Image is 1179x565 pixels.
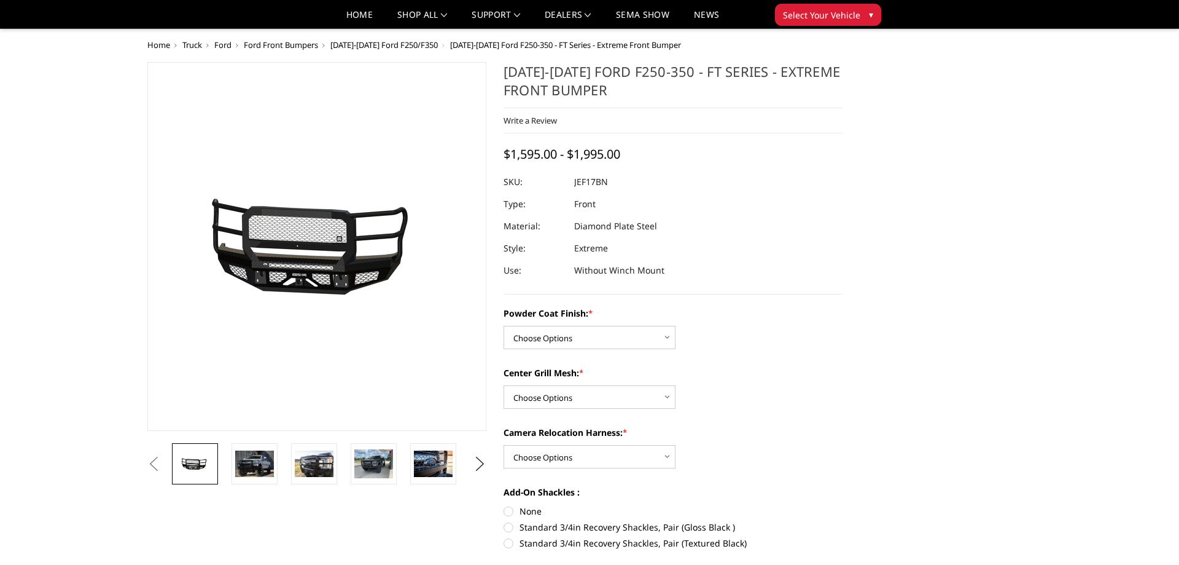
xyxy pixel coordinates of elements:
[504,505,842,518] label: None
[214,39,232,50] a: Ford
[471,455,489,473] button: Next
[545,10,591,28] a: Dealers
[397,10,447,28] a: shop all
[504,307,842,320] label: Powder Coat Finish:
[354,449,393,478] img: 2017-2022 Ford F250-350 - FT Series - Extreme Front Bumper
[235,451,274,476] img: 2017-2022 Ford F250-350 - FT Series - Extreme Front Bumper
[504,115,557,126] a: Write a Review
[144,455,163,473] button: Previous
[450,39,681,50] span: [DATE]-[DATE] Ford F250-350 - FT Series - Extreme Front Bumper
[775,4,881,26] button: Select Your Vehicle
[295,451,333,476] img: 2017-2022 Ford F250-350 - FT Series - Extreme Front Bumper
[504,237,565,259] dt: Style:
[783,9,860,22] span: Select Your Vehicle
[869,8,873,21] span: ▾
[1118,506,1179,565] iframe: Chat Widget
[147,39,170,50] a: Home
[574,171,608,193] dd: JEF17BN
[504,171,565,193] dt: SKU:
[504,62,842,108] h1: [DATE]-[DATE] Ford F250-350 - FT Series - Extreme Front Bumper
[414,451,453,476] img: 2017-2022 Ford F250-350 - FT Series - Extreme Front Bumper
[574,259,664,282] dd: Without Winch Mount
[574,215,657,237] dd: Diamond Plate Steel
[504,146,620,162] span: $1,595.00 - $1,995.00
[504,486,842,499] label: Add-On Shackles :
[504,426,842,439] label: Camera Relocation Harness:
[346,10,373,28] a: Home
[504,259,565,282] dt: Use:
[472,10,520,28] a: Support
[504,215,565,237] dt: Material:
[574,193,596,215] dd: Front
[182,39,202,50] a: Truck
[574,237,608,259] dd: Extreme
[504,366,842,379] label: Center Grill Mesh:
[147,62,486,431] a: 2017-2022 Ford F250-350 - FT Series - Extreme Front Bumper
[330,39,438,50] a: [DATE]-[DATE] Ford F250/F350
[694,10,719,28] a: News
[616,10,669,28] a: SEMA Show
[244,39,318,50] a: Ford Front Bumpers
[504,537,842,550] label: Standard 3/4in Recovery Shackles, Pair (Textured Black)
[504,193,565,215] dt: Type:
[504,521,842,534] label: Standard 3/4in Recovery Shackles, Pair (Gloss Black )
